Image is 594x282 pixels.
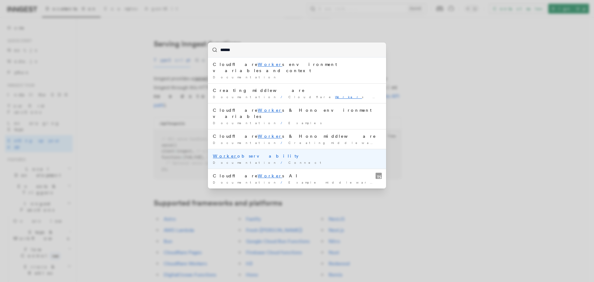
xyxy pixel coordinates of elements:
[213,107,381,119] div: Cloudflare s & Hono environment variables
[288,161,325,164] span: Connect
[213,75,278,79] span: Documentation
[258,108,282,113] mark: Worker
[258,62,282,67] mark: Worker
[213,141,278,145] span: Documentation
[213,95,278,99] span: Documentation
[335,95,362,99] mark: Worker
[213,133,381,139] div: Cloudflare s & Hono middleware
[213,173,381,179] div: Cloudflare s AI
[281,180,286,184] span: /
[213,154,237,158] mark: Worker
[258,134,282,139] mark: Worker
[281,161,286,164] span: /
[288,180,418,184] span: Example middleware v2.0.0+
[281,95,286,99] span: /
[213,161,278,164] span: Documentation
[213,121,278,125] span: Documentation
[288,95,536,99] span: Cloudflare s environment variables and context
[288,121,325,125] span: Examples
[258,173,282,178] mark: Worker
[213,153,381,159] div: observability
[213,180,278,184] span: Documentation
[213,87,381,93] div: Creating middleware
[288,141,382,145] span: Creating middleware
[213,61,381,74] div: Cloudflare s environment variables and context
[281,121,286,125] span: /
[281,141,286,145] span: /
